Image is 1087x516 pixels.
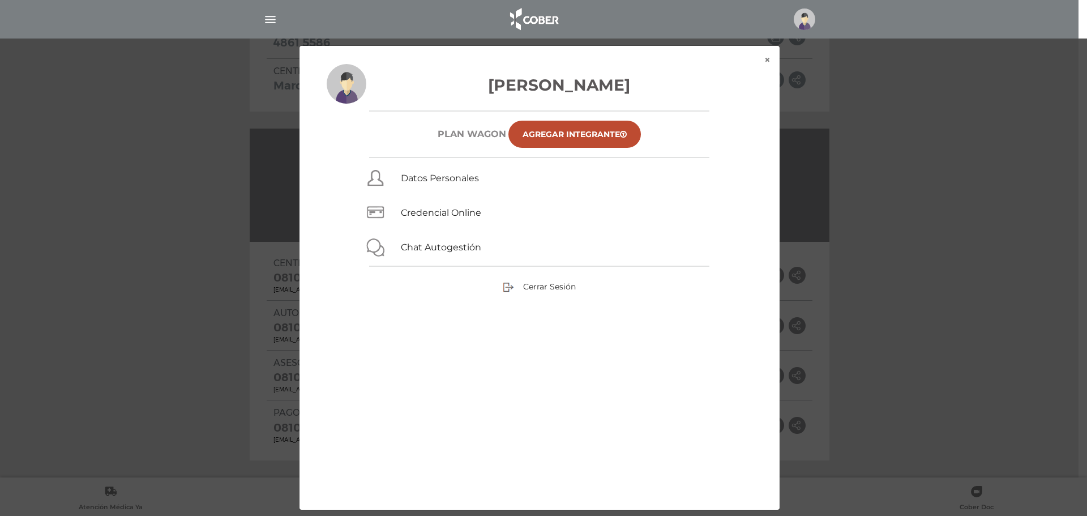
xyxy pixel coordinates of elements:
span: Cerrar Sesión [523,282,576,292]
a: Credencial Online [401,207,481,218]
a: Chat Autogestión [401,242,481,253]
img: sign-out.png [503,282,514,293]
button: × [755,46,780,74]
h6: Plan WAGON [438,129,506,139]
a: Agregar Integrante [508,121,641,148]
img: Cober_menu-lines-white.svg [263,12,277,27]
a: Datos Personales [401,173,479,184]
h3: [PERSON_NAME] [327,73,752,97]
a: Cerrar Sesión [503,281,576,291]
img: logo_cober_home-white.png [504,6,563,33]
img: profile-placeholder.svg [327,64,366,104]
img: profile-placeholder.svg [794,8,815,30]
